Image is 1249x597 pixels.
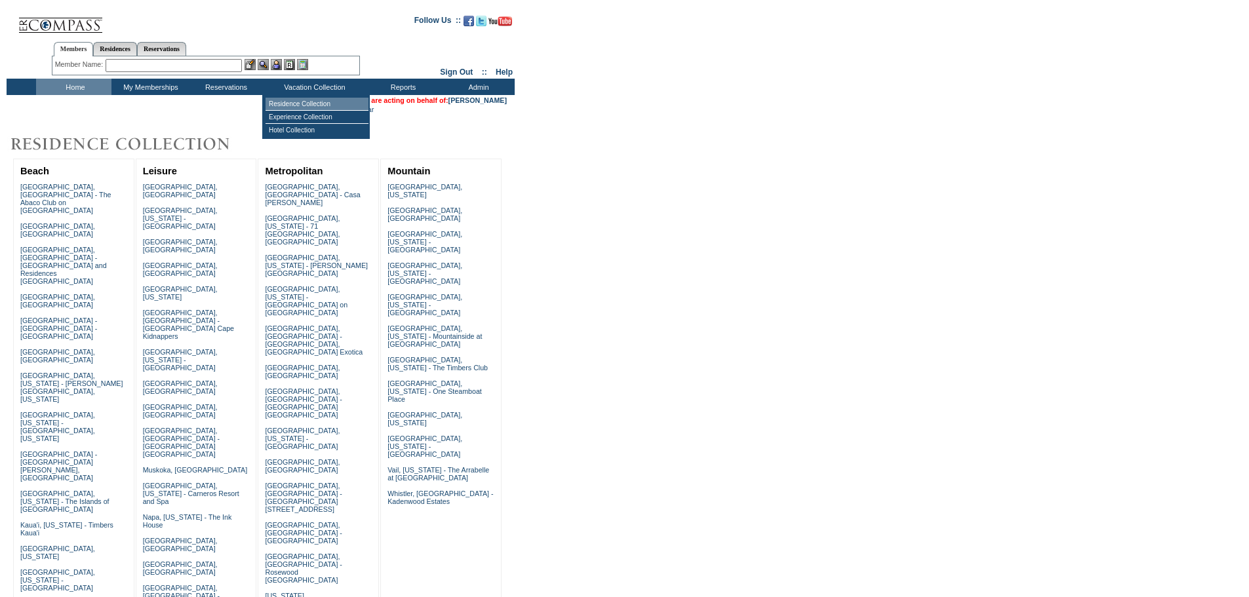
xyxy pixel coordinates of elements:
[20,348,95,364] a: [GEOGRAPHIC_DATA], [GEOGRAPHIC_DATA]
[143,537,218,552] a: [GEOGRAPHIC_DATA], [GEOGRAPHIC_DATA]
[387,293,462,317] a: [GEOGRAPHIC_DATA], [US_STATE] - [GEOGRAPHIC_DATA]
[464,20,474,28] a: Become our fan on Facebook
[265,324,363,356] a: [GEOGRAPHIC_DATA], [GEOGRAPHIC_DATA] - [GEOGRAPHIC_DATA], [GEOGRAPHIC_DATA] Exotica
[464,16,474,26] img: Become our fan on Facebook
[18,7,103,33] img: Compass Home
[187,79,262,95] td: Reservations
[482,67,487,77] span: ::
[20,222,95,238] a: [GEOGRAPHIC_DATA], [GEOGRAPHIC_DATA]
[20,372,123,403] a: [GEOGRAPHIC_DATA], [US_STATE] - [PERSON_NAME][GEOGRAPHIC_DATA], [US_STATE]
[265,482,342,513] a: [GEOGRAPHIC_DATA], [GEOGRAPHIC_DATA] - [GEOGRAPHIC_DATA][STREET_ADDRESS]
[488,16,512,26] img: Subscribe to our YouTube Channel
[143,379,218,395] a: [GEOGRAPHIC_DATA], [GEOGRAPHIC_DATA]
[20,545,95,560] a: [GEOGRAPHIC_DATA], [US_STATE]
[265,285,347,317] a: [GEOGRAPHIC_DATA], [US_STATE] - [GEOGRAPHIC_DATA] on [GEOGRAPHIC_DATA]
[20,490,109,513] a: [GEOGRAPHIC_DATA], [US_STATE] - The Islands of [GEOGRAPHIC_DATA]
[476,16,486,26] img: Follow us on Twitter
[387,490,493,505] a: Whistler, [GEOGRAPHIC_DATA] - Kadenwood Estates
[387,230,462,254] a: [GEOGRAPHIC_DATA], [US_STATE] - [GEOGRAPHIC_DATA]
[387,206,462,222] a: [GEOGRAPHIC_DATA], [GEOGRAPHIC_DATA]
[143,560,218,576] a: [GEOGRAPHIC_DATA], [GEOGRAPHIC_DATA]
[265,458,340,474] a: [GEOGRAPHIC_DATA], [GEOGRAPHIC_DATA]
[265,364,340,379] a: [GEOGRAPHIC_DATA], [GEOGRAPHIC_DATA]
[271,59,282,70] img: Impersonate
[265,166,323,176] a: Metropolitan
[143,285,218,301] a: [GEOGRAPHIC_DATA], [US_STATE]
[143,466,247,474] a: Muskoka, [GEOGRAPHIC_DATA]
[111,79,187,95] td: My Memberships
[7,131,262,157] img: Destinations by Exclusive Resorts
[265,427,340,450] a: [GEOGRAPHIC_DATA], [US_STATE] - [GEOGRAPHIC_DATA]
[265,183,360,206] a: [GEOGRAPHIC_DATA], [GEOGRAPHIC_DATA] - Casa [PERSON_NAME]
[448,96,507,104] a: [PERSON_NAME]
[265,214,340,246] a: [GEOGRAPHIC_DATA], [US_STATE] - 71 [GEOGRAPHIC_DATA], [GEOGRAPHIC_DATA]
[297,59,308,70] img: b_calculator.gif
[36,79,111,95] td: Home
[496,67,513,77] a: Help
[387,356,488,372] a: [GEOGRAPHIC_DATA], [US_STATE] - The Timbers Club
[488,20,512,28] a: Subscribe to our YouTube Channel
[387,183,462,199] a: [GEOGRAPHIC_DATA], [US_STATE]
[476,20,486,28] a: Follow us on Twitter
[137,42,186,56] a: Reservations
[284,59,295,70] img: Reservations
[265,552,342,584] a: [GEOGRAPHIC_DATA], [GEOGRAPHIC_DATA] - Rosewood [GEOGRAPHIC_DATA]
[143,166,177,176] a: Leisure
[265,254,368,277] a: [GEOGRAPHIC_DATA], [US_STATE] - [PERSON_NAME][GEOGRAPHIC_DATA]
[143,427,220,458] a: [GEOGRAPHIC_DATA], [GEOGRAPHIC_DATA] - [GEOGRAPHIC_DATA] [GEOGRAPHIC_DATA]
[143,238,218,254] a: [GEOGRAPHIC_DATA], [GEOGRAPHIC_DATA]
[387,434,462,458] a: [GEOGRAPHIC_DATA], [US_STATE] - [GEOGRAPHIC_DATA]
[143,183,218,199] a: [GEOGRAPHIC_DATA], [GEOGRAPHIC_DATA]
[20,568,95,592] a: [GEOGRAPHIC_DATA], [US_STATE] - [GEOGRAPHIC_DATA]
[143,348,218,372] a: [GEOGRAPHIC_DATA], [US_STATE] - [GEOGRAPHIC_DATA]
[265,387,342,419] a: [GEOGRAPHIC_DATA], [GEOGRAPHIC_DATA] - [GEOGRAPHIC_DATA] [GEOGRAPHIC_DATA]
[357,96,507,104] span: You are acting on behalf of:
[414,14,461,30] td: Follow Us ::
[20,183,111,214] a: [GEOGRAPHIC_DATA], [GEOGRAPHIC_DATA] - The Abaco Club on [GEOGRAPHIC_DATA]
[20,411,95,442] a: [GEOGRAPHIC_DATA], [US_STATE] - [GEOGRAPHIC_DATA], [US_STATE]
[143,206,218,230] a: [GEOGRAPHIC_DATA], [US_STATE] - [GEOGRAPHIC_DATA]
[266,111,368,124] td: Experience Collection
[20,317,97,340] a: [GEOGRAPHIC_DATA] - [GEOGRAPHIC_DATA] - [GEOGRAPHIC_DATA]
[245,59,256,70] img: b_edit.gif
[143,403,218,419] a: [GEOGRAPHIC_DATA], [GEOGRAPHIC_DATA]
[143,261,218,277] a: [GEOGRAPHIC_DATA], [GEOGRAPHIC_DATA]
[266,98,368,111] td: Residence Collection
[143,309,234,340] a: [GEOGRAPHIC_DATA], [GEOGRAPHIC_DATA] - [GEOGRAPHIC_DATA] Cape Kidnappers
[387,466,489,482] a: Vail, [US_STATE] - The Arrabelle at [GEOGRAPHIC_DATA]
[387,379,482,403] a: [GEOGRAPHIC_DATA], [US_STATE] - One Steamboat Place
[54,42,94,56] a: Members
[265,521,342,545] a: [GEOGRAPHIC_DATA], [GEOGRAPHIC_DATA] - [GEOGRAPHIC_DATA]
[440,67,473,77] a: Sign Out
[387,324,482,348] a: [GEOGRAPHIC_DATA], [US_STATE] - Mountainside at [GEOGRAPHIC_DATA]
[20,293,95,309] a: [GEOGRAPHIC_DATA], [GEOGRAPHIC_DATA]
[93,42,137,56] a: Residences
[55,59,106,70] div: Member Name:
[20,166,49,176] a: Beach
[143,482,239,505] a: [GEOGRAPHIC_DATA], [US_STATE] - Carneros Resort and Spa
[387,166,430,176] a: Mountain
[439,79,515,95] td: Admin
[20,246,107,285] a: [GEOGRAPHIC_DATA], [GEOGRAPHIC_DATA] - [GEOGRAPHIC_DATA] and Residences [GEOGRAPHIC_DATA]
[387,261,462,285] a: [GEOGRAPHIC_DATA], [US_STATE] - [GEOGRAPHIC_DATA]
[258,59,269,70] img: View
[262,79,364,95] td: Vacation Collection
[143,513,232,529] a: Napa, [US_STATE] - The Ink House
[364,79,439,95] td: Reports
[387,411,462,427] a: [GEOGRAPHIC_DATA], [US_STATE]
[266,124,368,136] td: Hotel Collection
[20,521,113,537] a: Kaua'i, [US_STATE] - Timbers Kaua'i
[20,450,97,482] a: [GEOGRAPHIC_DATA] - [GEOGRAPHIC_DATA][PERSON_NAME], [GEOGRAPHIC_DATA]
